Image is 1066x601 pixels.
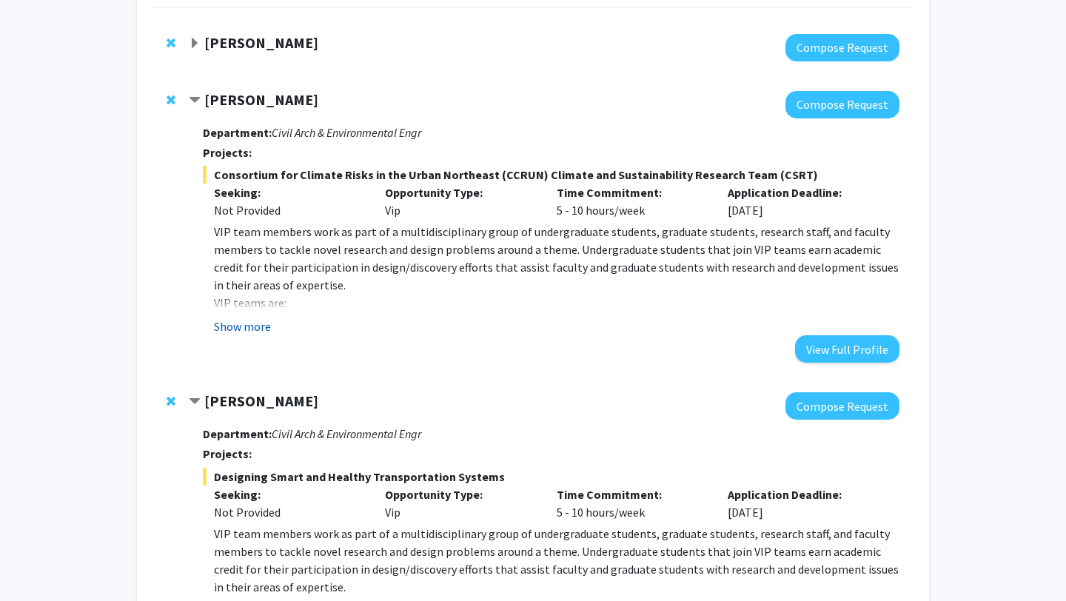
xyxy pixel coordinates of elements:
[214,201,363,219] div: Not Provided
[385,486,534,503] p: Opportunity Type:
[557,184,706,201] p: Time Commitment:
[204,392,318,410] strong: [PERSON_NAME]
[717,486,888,521] div: [DATE]
[795,335,899,363] button: View Full Profile
[214,294,899,312] p: VIP teams are:
[272,426,421,441] i: Civil Arch & Environmental Engr
[203,145,252,160] strong: Projects:
[374,184,546,219] div: Vip
[557,486,706,503] p: Time Commitment:
[167,94,175,106] span: Remove Patrick Gurian from bookmarks
[374,486,546,521] div: Vip
[189,95,201,107] span: Contract Patrick Gurian Bookmark
[272,125,421,140] i: Civil Arch & Environmental Engr
[728,184,877,201] p: Application Deadline:
[214,223,899,294] p: VIP team members work as part of a multidisciplinary group of undergraduate students, graduate st...
[11,534,63,590] iframe: Chat
[203,468,899,486] span: Designing Smart and Healthy Transportation Systems
[189,396,201,408] span: Contract Zhiwei Chen Bookmark
[785,91,899,118] button: Compose Request to Patrick Gurian
[167,395,175,407] span: Remove Zhiwei Chen from bookmarks
[546,184,717,219] div: 5 - 10 hours/week
[214,318,271,335] button: Show more
[203,426,272,441] strong: Department:
[546,486,717,521] div: 5 - 10 hours/week
[785,34,899,61] button: Compose Request to Gwen Ottinger
[204,33,318,52] strong: [PERSON_NAME]
[728,486,877,503] p: Application Deadline:
[189,38,201,50] span: Expand Gwen Ottinger Bookmark
[203,166,899,184] span: Consortium for Climate Risks in the Urban Northeast (CCRUN) Climate and Sustainability Research T...
[785,392,899,420] button: Compose Request to Zhiwei Chen
[203,446,252,461] strong: Projects:
[214,184,363,201] p: Seeking:
[214,486,363,503] p: Seeking:
[167,37,175,49] span: Remove Gwen Ottinger from bookmarks
[203,125,272,140] strong: Department:
[204,90,318,109] strong: [PERSON_NAME]
[717,184,888,219] div: [DATE]
[214,525,899,596] p: VIP team members work as part of a multidisciplinary group of undergraduate students, graduate st...
[214,503,363,521] div: Not Provided
[385,184,534,201] p: Opportunity Type:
